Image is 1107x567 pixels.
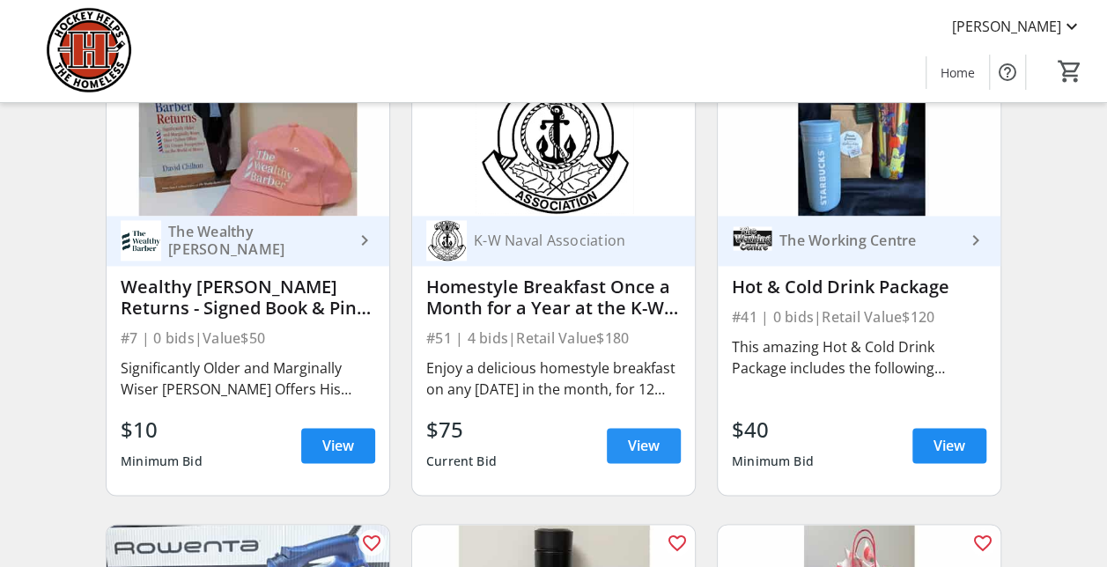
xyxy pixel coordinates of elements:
[718,56,1000,216] img: Hot & Cold Drink Package
[718,216,1000,266] a: The Working CentreThe Working Centre
[965,230,986,251] mat-icon: keyboard_arrow_right
[732,220,772,261] img: The Working Centre
[952,16,1061,37] span: [PERSON_NAME]
[426,414,497,445] div: $75
[732,336,986,379] div: This amazing Hot & Cold Drink Package includes the following goodies: * 1lb of freshly ground cof...
[354,230,375,251] mat-icon: keyboard_arrow_right
[938,12,1096,40] button: [PERSON_NAME]
[121,357,375,400] div: Significantly Older and Marginally Wiser [PERSON_NAME] Offers His Unique Perspectives on the Worl...
[628,435,660,456] span: View
[412,56,695,216] img: Homestyle Breakfast Once a Month for a Year at the K-W Naval Club (#2)
[121,276,375,319] div: Wealthy [PERSON_NAME] Returns - Signed Book & Pink Hat
[11,7,167,95] img: Hockey Helps the Homeless's Logo
[732,445,814,477] div: Minimum Bid
[121,220,161,261] img: The Wealthy Barber
[972,532,993,553] mat-icon: favorite_outline
[941,63,975,82] span: Home
[107,216,389,266] a: The Wealthy BarberThe Wealthy [PERSON_NAME]
[426,326,681,350] div: #51 | 4 bids | Retail Value $180
[990,55,1025,90] button: Help
[912,428,986,463] a: View
[301,428,375,463] a: View
[161,223,354,258] div: The Wealthy [PERSON_NAME]
[121,414,203,445] div: $10
[322,435,354,456] span: View
[607,428,681,463] a: View
[732,305,986,329] div: #41 | 0 bids | Retail Value $120
[934,435,965,456] span: View
[926,56,989,89] a: Home
[426,445,497,477] div: Current Bid
[732,276,986,298] div: Hot & Cold Drink Package
[121,445,203,477] div: Minimum Bid
[361,532,382,553] mat-icon: favorite_outline
[121,326,375,350] div: #7 | 0 bids | Value $50
[772,232,965,249] div: The Working Centre
[732,414,814,445] div: $40
[107,56,389,216] img: Wealthy Barber Returns - Signed Book & Pink Hat
[467,232,660,249] div: K-W Naval Association
[426,220,467,261] img: K-W Naval Association
[426,276,681,319] div: Homestyle Breakfast Once a Month for a Year at the K-W Naval Club (#2)
[1054,55,1086,87] button: Cart
[667,532,688,553] mat-icon: favorite_outline
[426,357,681,400] div: Enjoy a delicious homestyle breakfast on any [DATE] in the month, for 12 months in [DATE] (amount...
